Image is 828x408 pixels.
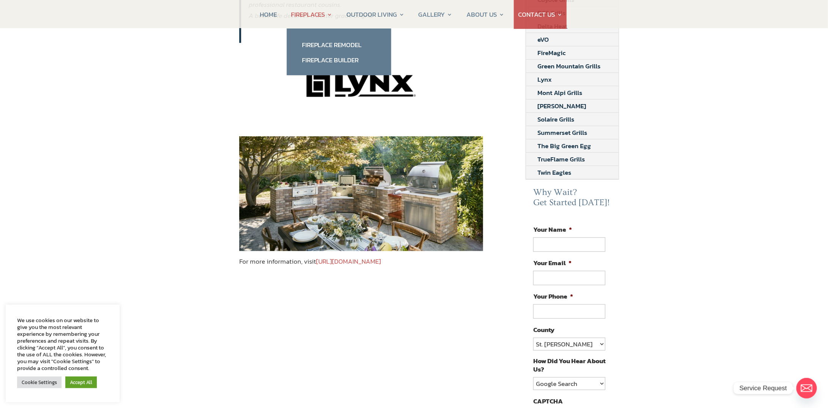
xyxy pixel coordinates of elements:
[17,317,108,372] div: We use cookies on our website to give you the most relevant experience by remembering your prefer...
[533,292,573,300] label: Your Phone
[526,46,577,59] a: FireMagic
[526,33,560,46] a: eVO
[526,86,594,99] a: Mont Alpi Grills
[239,136,483,251] img: 1958_LYNX_Shot_01_4750_rt_crop_956_450
[304,54,418,118] img: lynx-grills-vector-logo
[294,52,384,68] a: Fireplace Builder
[239,256,483,274] p: For more information, visit
[533,357,605,373] label: How Did You Hear About Us?
[796,378,817,399] a: Email
[533,397,563,405] label: CAPTCHA
[17,376,62,388] a: Cookie Settings
[526,126,599,139] a: Summerset Grills
[526,60,612,73] a: Green Mountain Grills
[526,100,597,112] a: [PERSON_NAME]
[526,153,596,166] a: TrueFlame Grills
[526,139,602,152] a: The Big Green Egg
[533,326,555,334] label: County
[526,113,586,126] a: Solaire Grills
[533,259,572,267] label: Your Email
[526,166,583,179] a: Twin Eagles
[294,37,384,52] a: Fireplace Remodel
[533,225,572,234] label: Your Name
[533,187,612,212] h2: Why Wait? Get Started [DATE]!
[526,73,563,86] a: Lynx
[316,256,381,266] a: [URL][DOMAIN_NAME]
[65,376,97,388] a: Accept All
